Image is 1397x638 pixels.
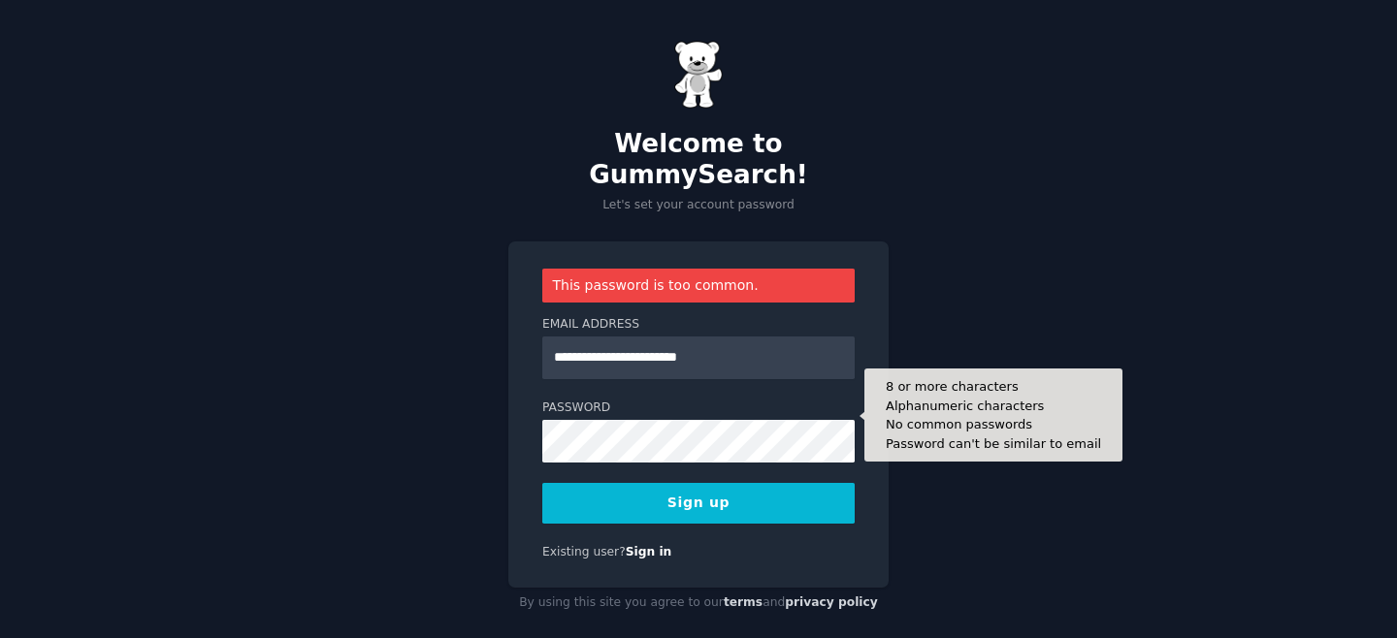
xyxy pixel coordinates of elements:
p: Let's set your account password [508,197,889,214]
a: privacy policy [785,595,878,609]
h2: Welcome to GummySearch! [508,129,889,190]
div: By using this site you agree to our and [508,588,889,619]
label: Email Address [542,316,855,334]
button: Sign up [542,483,855,524]
div: This password is too common. [542,269,855,303]
a: terms [724,595,763,609]
a: Sign in [626,545,672,558]
span: Existing user? [542,545,626,558]
label: Password [542,399,855,417]
img: Gummy Bear [674,41,723,109]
